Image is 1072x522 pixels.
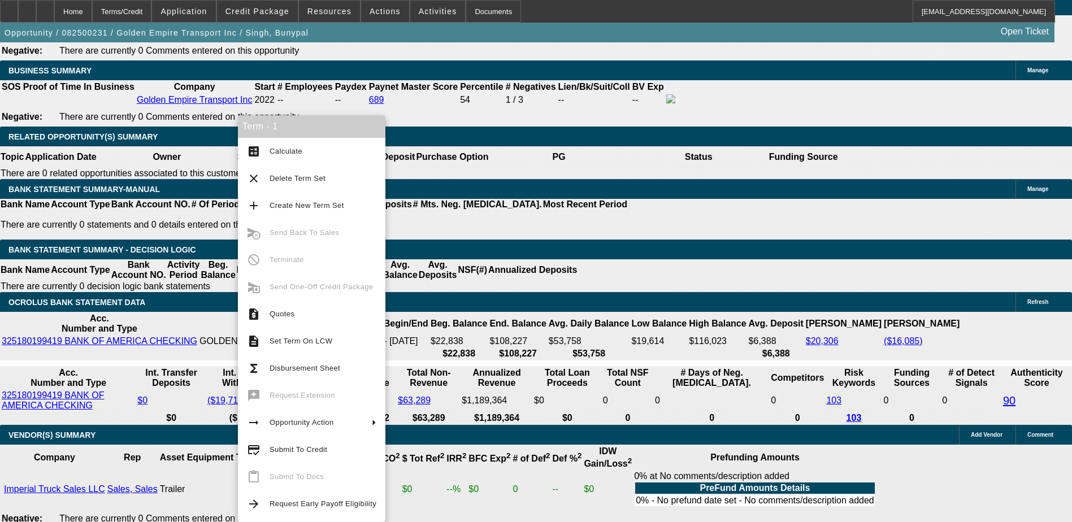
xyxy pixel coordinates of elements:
span: Refresh [1027,299,1048,305]
mat-icon: credit_score [247,443,261,456]
th: PG [489,146,628,168]
th: Competitors [770,367,824,389]
th: $63,289 [397,412,460,424]
mat-icon: add [247,199,261,212]
a: 325180199419 BANK OF AMERICA CHECKING [2,390,104,410]
a: 103 [847,413,862,423]
span: Submit To Credit [270,445,327,454]
th: $1,189,364 [461,412,532,424]
mat-icon: request_quote [247,307,261,321]
span: Resources [307,7,351,16]
th: $0 [137,412,206,424]
th: Status [629,146,769,168]
span: There are currently 0 Comments entered on this opportunity [59,112,299,121]
sup: 2 [546,451,550,460]
th: Application Date [24,146,97,168]
th: # Mts. Neg. [MEDICAL_DATA]. [413,199,542,210]
a: 103 [826,395,841,405]
th: Annualized Deposits [488,259,578,281]
th: 0 [654,412,769,424]
th: [PERSON_NAME] [805,313,882,334]
span: Request Early Payoff Eligibility [270,499,376,508]
span: VENDOR(S) SUMMARY [8,430,96,440]
td: Trailer [159,471,257,508]
b: Percentile [460,82,503,92]
th: Avg. Deposit [748,313,804,334]
span: Calculate [270,147,302,155]
mat-icon: functions [247,362,261,375]
th: Acc. Number and Type [1,313,198,334]
span: Bank Statement Summary - Decision Logic [8,245,196,254]
div: 0% at No comments/description added [634,471,876,507]
img: facebook-icon.png [666,94,675,103]
td: $0 [402,471,445,508]
b: Negative: [2,112,42,121]
a: Open Ticket [996,22,1053,41]
a: Sales, Sales [107,484,158,494]
mat-icon: arrow_forward [247,497,261,511]
th: Bank Account NO. [111,259,167,281]
a: ($16,085) [884,336,923,346]
b: BV Exp [632,82,664,92]
sup: 2 [396,451,400,460]
span: Set Term On LCW [270,337,332,345]
td: $19,614 [631,336,687,347]
th: Acc. Holder Name [199,313,351,334]
span: Add Vendor [971,432,1002,438]
td: $116,023 [688,336,747,347]
td: $6,388 [748,336,804,347]
td: 2022 [254,94,275,106]
th: Total Loan Proceeds [533,367,601,389]
a: Imperial Truck Sales LLC [4,484,105,494]
th: Most Recent Period [542,199,628,210]
th: $0 [533,412,601,424]
td: 0 [654,390,769,411]
th: Owner [97,146,237,168]
b: Paydex [335,82,367,92]
span: Manage [1027,67,1048,73]
b: Def % [553,454,582,463]
th: Period Begin/End [353,313,429,334]
button: Actions [361,1,409,22]
td: $108,227 [489,336,546,347]
th: Beg. Balance [430,313,488,334]
th: NSF(#) [457,259,488,281]
span: BANK STATEMENT SUMMARY-MANUAL [8,185,160,194]
p: There are currently 0 statements and 0 details entered on this opportunity [1,220,627,230]
span: Activities [419,7,457,16]
button: Credit Package [217,1,298,22]
span: Manage [1027,186,1048,192]
th: $53,758 [548,348,630,359]
td: $0 [468,471,511,508]
td: 0 [883,390,941,411]
b: # Negatives [506,82,556,92]
th: Low Balance [631,313,687,334]
td: -- [335,94,367,106]
sup: 2 [506,451,510,460]
th: Proof of Time In Business [23,81,135,93]
td: 0% - No prefund date set - No comments/description added [635,495,875,506]
th: Avg. Daily Balance [548,313,630,334]
span: Credit Package [225,7,289,16]
th: Funding Source [769,146,839,168]
th: 0 [770,412,824,424]
td: $53,758 [548,336,630,347]
th: 0 [602,412,653,424]
th: Avg. Balance [382,259,418,281]
span: RELATED OPPORTUNITY(S) SUMMARY [8,132,158,141]
th: Funding Sources [883,367,941,389]
span: There are currently 0 Comments entered on this opportunity [59,46,299,55]
th: Purchase Option [415,146,489,168]
th: Sum of the Total NSF Count and Total Overdraft Fee Count from Ocrolus [602,367,653,389]
th: Total Non-Revenue [397,367,460,389]
sup: 2 [578,451,581,460]
span: Opportunity / 082500231 / Golden Empire Transport Inc / Singh, Bunypal [5,28,309,37]
th: $22,838 [430,348,488,359]
th: Risk Keywords [826,367,882,389]
td: -- [632,94,665,106]
b: Prefunding Amounts [710,453,800,462]
th: SOS [1,81,21,93]
a: 90 [1003,394,1015,407]
b: # Employees [277,82,333,92]
th: Authenticity Score [1002,367,1071,389]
